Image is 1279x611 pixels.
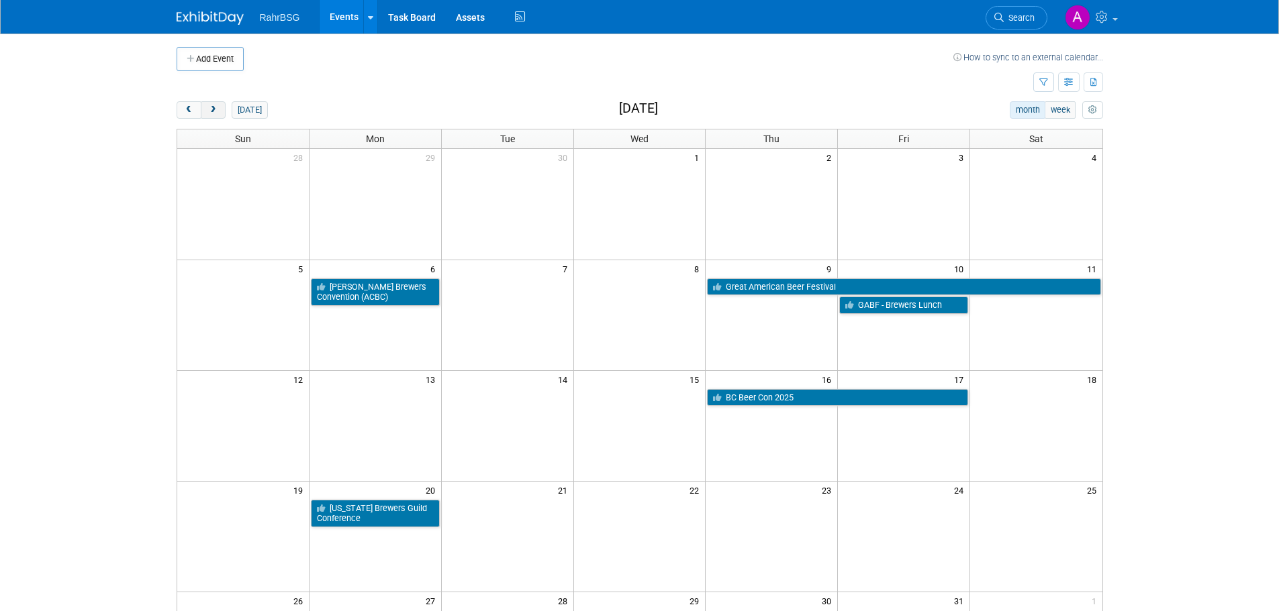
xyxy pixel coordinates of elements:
[500,133,515,144] span: Tue
[1010,101,1045,119] button: month
[292,592,309,609] span: 26
[693,149,705,166] span: 1
[1086,371,1102,388] span: 18
[557,149,573,166] span: 30
[1045,101,1076,119] button: week
[177,11,244,25] img: ExhibitDay
[292,149,309,166] span: 28
[557,482,573,498] span: 21
[292,371,309,388] span: 12
[707,278,1100,296] a: Great American Beer Festival
[1065,5,1090,30] img: Ashley Grotewold
[311,500,440,527] a: [US_STATE] Brewers Guild Conference
[630,133,649,144] span: Wed
[688,592,705,609] span: 29
[1090,592,1102,609] span: 1
[953,371,969,388] span: 17
[311,278,440,306] a: [PERSON_NAME] Brewers Convention (ACBC)
[232,101,267,119] button: [DATE]
[986,6,1047,30] a: Search
[1029,133,1043,144] span: Sat
[1082,101,1102,119] button: myCustomButton
[561,260,573,277] span: 7
[1086,482,1102,498] span: 25
[1088,106,1097,115] i: Personalize Calendar
[953,592,969,609] span: 31
[825,149,837,166] span: 2
[201,101,226,119] button: next
[953,52,1103,62] a: How to sync to an external calendar...
[297,260,309,277] span: 5
[953,260,969,277] span: 10
[1004,13,1035,23] span: Search
[424,149,441,166] span: 29
[839,296,968,314] a: GABF - Brewers Lunch
[424,592,441,609] span: 27
[424,371,441,388] span: 13
[557,592,573,609] span: 28
[688,482,705,498] span: 22
[235,133,251,144] span: Sun
[1090,149,1102,166] span: 4
[260,12,300,23] span: RahrBSG
[177,47,244,71] button: Add Event
[424,482,441,498] span: 20
[825,260,837,277] span: 9
[557,371,573,388] span: 14
[688,371,705,388] span: 15
[619,101,658,116] h2: [DATE]
[953,482,969,498] span: 24
[366,133,385,144] span: Mon
[820,482,837,498] span: 23
[429,260,441,277] span: 6
[693,260,705,277] span: 8
[898,133,909,144] span: Fri
[763,133,779,144] span: Thu
[820,371,837,388] span: 16
[292,482,309,498] span: 19
[707,389,968,406] a: BC Beer Con 2025
[957,149,969,166] span: 3
[1086,260,1102,277] span: 11
[177,101,201,119] button: prev
[820,592,837,609] span: 30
